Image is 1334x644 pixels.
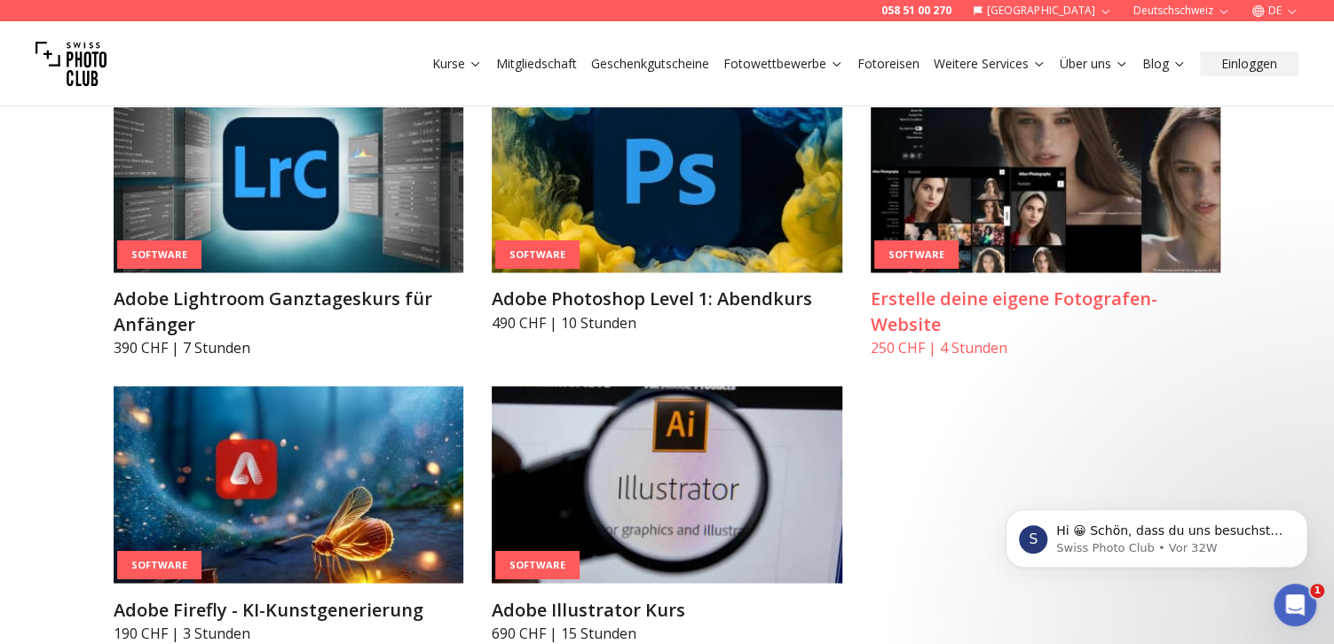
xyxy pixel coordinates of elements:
[1200,51,1298,76] button: Einloggen
[492,622,842,643] p: 690 CHF | 15 Stunden
[871,75,1221,357] a: Erstelle deine eigene Fotografen-WebsiteSoftwareErstelle deine eigene Fotografen-Website250 CHF |...
[927,51,1053,76] button: Weitere Services
[881,4,951,18] a: 058 51 00 270
[114,75,464,272] img: Adobe Lightroom Ganztageskurs für Anfänger
[117,240,201,269] div: Software
[495,240,580,269] div: Software
[36,28,107,99] img: Swiss photo club
[871,287,1221,336] h3: Erstelle deine eigene Fotografen-Website
[723,55,843,73] a: Fotowettbewerbe
[584,51,716,76] button: Geschenkgutscheine
[1053,51,1135,76] button: Über uns
[496,55,577,73] a: Mitgliedschaft
[492,75,842,272] img: Adobe Photoshop Level 1: Abendkurs
[492,386,842,643] a: Adobe Illustrator KursSoftwareAdobe Illustrator Kurs690 CHF | 15 Stunden
[1060,55,1128,73] a: Über uns
[1274,584,1316,626] iframe: Intercom live chat
[857,55,920,73] a: Fotoreisen
[425,51,489,76] button: Kurse
[979,472,1334,596] iframe: Intercom notifications Nachricht
[492,75,842,333] a: Adobe Photoshop Level 1: AbendkursSoftwareAdobe Photoshop Level 1: Abendkurs490 CHF | 10 Stunden
[432,55,482,73] a: Kurse
[114,386,464,583] img: Adobe Firefly - KI-Kunstgenerierung
[850,51,927,76] button: Fotoreisen
[492,287,842,311] h3: Adobe Photoshop Level 1: Abendkurs
[114,75,464,357] a: Adobe Lightroom Ganztageskurs für AnfängerSoftwareAdobe Lightroom Ganztageskurs für Anfänger390 C...
[114,287,464,336] h3: Adobe Lightroom Ganztageskurs für Anfänger
[489,51,584,76] button: Mitgliedschaft
[934,55,1046,73] a: Weitere Services
[1310,584,1324,598] span: 1
[492,386,842,583] img: Adobe Illustrator Kurs
[716,51,850,76] button: Fotowettbewerbe
[1142,55,1186,73] a: Blog
[492,311,842,333] p: 490 CHF | 10 Stunden
[114,336,464,357] p: 390 CHF | 7 Stunden
[117,550,201,579] div: Software
[114,597,464,622] h3: Adobe Firefly - KI-Kunstgenerierung
[871,75,1221,272] img: Erstelle deine eigene Fotografen-Website
[874,240,959,269] div: Software
[114,622,464,643] p: 190 CHF | 3 Stunden
[1135,51,1193,76] button: Blog
[114,386,464,643] a: Adobe Firefly - KI-KunstgenerierungSoftwareAdobe Firefly - KI-Kunstgenerierung190 CHF | 3 Stunden
[591,55,709,73] a: Geschenkgutscheine
[871,336,1221,357] p: 250 CHF | 4 Stunden
[492,597,842,622] h3: Adobe Illustrator Kurs
[495,550,580,579] div: Software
